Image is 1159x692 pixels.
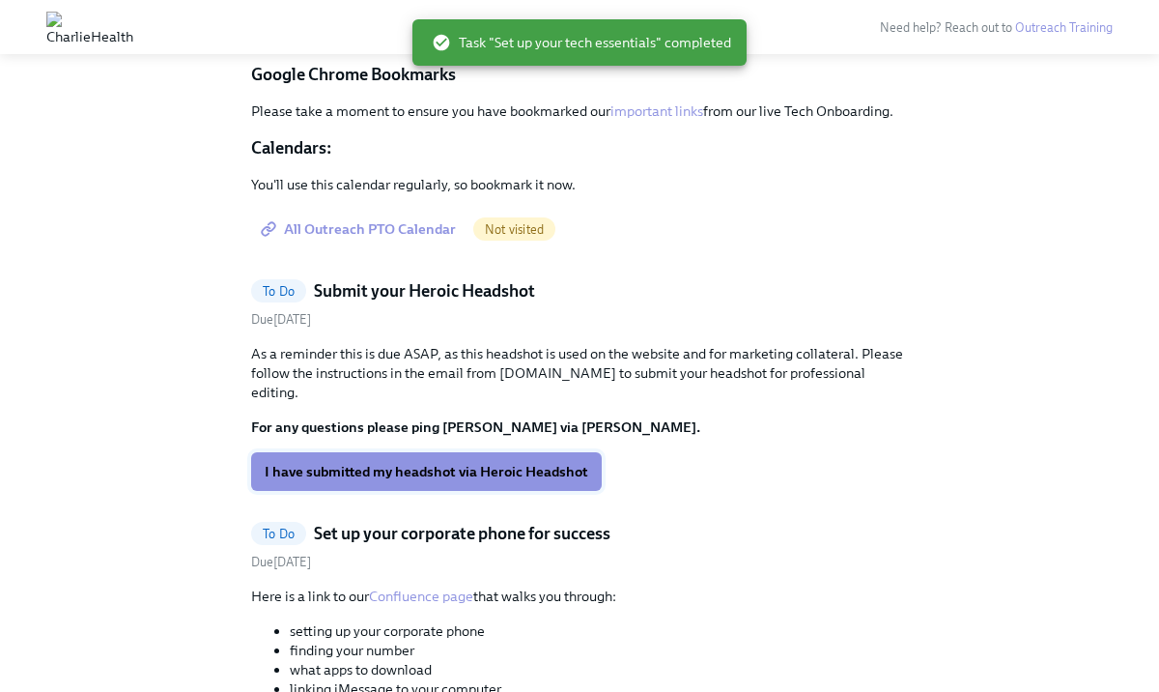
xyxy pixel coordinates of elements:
p: Please take a moment to ensure you have bookmarked our from our live Tech Onboarding. [251,101,908,121]
p: Here is a link to our that walks you through: [251,587,908,606]
span: All Outreach PTO Calendar [265,219,456,239]
p: Calendars: [251,136,908,159]
img: CharlieHealth [46,12,133,43]
a: All Outreach PTO Calendar [251,210,469,248]
a: To DoSubmit your Heroic HeadshotDue[DATE] [251,279,908,329]
a: Confluence page [369,588,473,605]
p: Google Chrome Bookmarks [251,63,908,86]
li: what apps to download [290,660,908,679]
h5: Set up your corporate phone for success [314,522,610,545]
li: finding your number [290,641,908,660]
span: Not visited [473,222,555,237]
span: Wednesday, September 24th 2025, 10:00 am [251,555,311,569]
a: important links [610,102,703,120]
span: To Do [251,284,306,299]
a: Outreach Training [1015,20,1113,35]
li: setting up your corporate phone [290,621,908,641]
strong: For any questions please ping [PERSON_NAME] via [PERSON_NAME]. [251,418,700,436]
span: Task "Set up your tech essentials" completed [432,33,731,52]
span: Friday, September 26th 2025, 10:00 am [251,312,311,327]
span: To Do [251,527,306,541]
a: To DoSet up your corporate phone for successDue[DATE] [251,522,908,571]
p: You'll use this calendar regularly, so bookmark it now. [251,175,908,194]
p: As a reminder this is due ASAP, as this headshot is used on the website and for marketing collate... [251,344,908,402]
span: Need help? Reach out to [880,20,1113,35]
button: I have submitted my headshot via Heroic Headshot [251,452,602,491]
span: I have submitted my headshot via Heroic Headshot [265,462,588,481]
h5: Submit your Heroic Headshot [314,279,535,303]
